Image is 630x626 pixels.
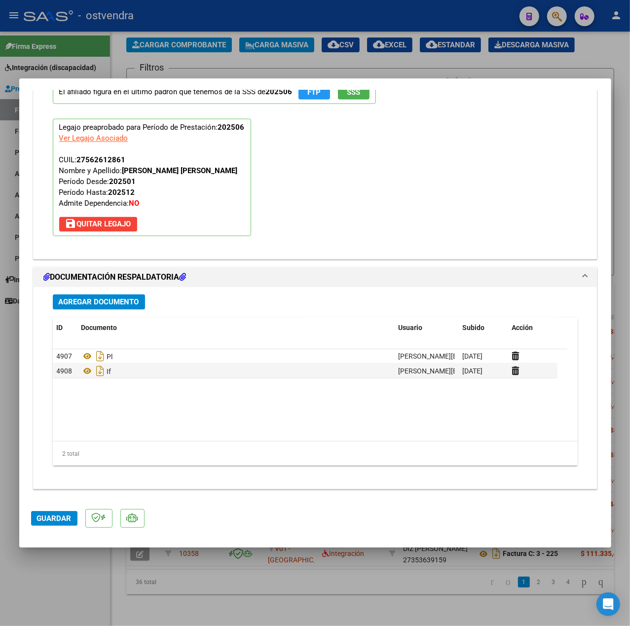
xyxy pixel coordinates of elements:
span: If [81,368,111,375]
span: SSS [347,88,360,97]
h1: DOCUMENTACIÓN RESPALDATORIA [43,271,186,283]
datatable-header-cell: Documento [77,318,395,339]
span: [PERSON_NAME][EMAIL_ADDRESS][DOMAIN_NAME] - [PERSON_NAME] [399,368,619,375]
span: FTP [307,88,321,97]
p: El afiliado figura en el ultimo padrón que tenemos de la SSS de [53,81,376,104]
strong: 202506 [218,123,245,132]
datatable-header-cell: ID [53,318,77,339]
button: Agregar Documento [53,295,145,310]
span: 4907 [57,353,73,361]
div: 27562612861 [77,155,126,166]
button: Guardar [31,511,77,526]
div: Open Intercom Messenger [596,592,620,616]
span: Guardar [37,514,72,523]
span: Subido [463,324,485,332]
span: [PERSON_NAME][EMAIL_ADDRESS][DOMAIN_NAME] - [PERSON_NAME] [399,353,619,361]
span: Quitar Legajo [65,220,131,229]
i: Descargar documento [94,349,107,365]
span: [DATE] [463,353,483,361]
button: SSS [338,84,370,100]
button: FTP [298,84,330,100]
button: Quitar Legajo [59,217,137,232]
datatable-header-cell: Usuario [395,318,459,339]
span: Acción [512,324,533,332]
datatable-header-cell: Subido [459,318,508,339]
mat-expansion-panel-header: DOCUMENTACIÓN RESPALDATORIA [34,267,597,287]
div: Ver Legajo Asociado [59,133,128,144]
div: PREAPROBACIÓN PARA INTEGRACION [34,66,597,259]
mat-icon: save [65,218,77,230]
i: Descargar documento [94,364,107,379]
div: 2 total [53,442,578,466]
strong: 202506 [266,87,293,96]
span: Usuario [399,324,423,332]
datatable-header-cell: Acción [508,318,557,339]
strong: [PERSON_NAME] [PERSON_NAME] [122,167,238,176]
span: [DATE] [463,368,483,375]
span: 4908 [57,368,73,375]
p: Legajo preaprobado para Período de Prestación: [53,119,251,236]
div: DOCUMENTACIÓN RESPALDATORIA [34,287,597,489]
strong: 202501 [110,178,136,186]
strong: NO [129,199,140,208]
span: CUIL: Nombre y Apellido: Período Desde: Período Hasta: Admite Dependencia: [59,156,238,208]
span: Pl [81,353,113,361]
span: Agregar Documento [59,298,139,307]
strong: 202512 [109,188,135,197]
span: Documento [81,324,117,332]
span: ID [57,324,63,332]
